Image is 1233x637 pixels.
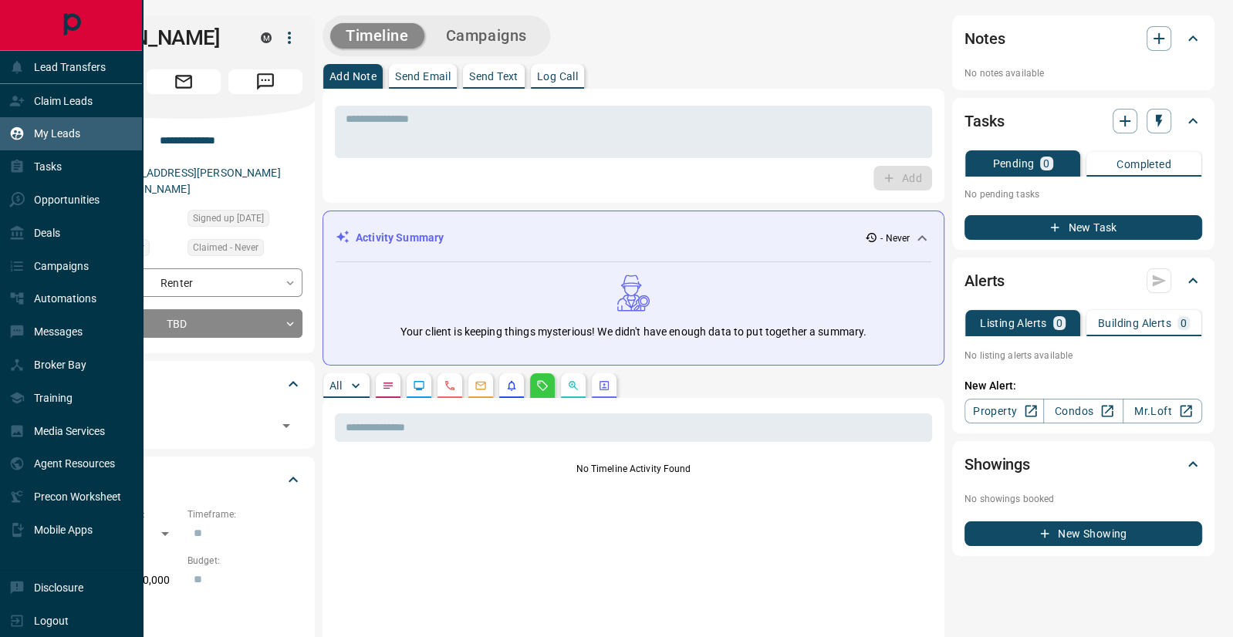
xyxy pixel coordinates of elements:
[964,378,1202,394] p: New Alert:
[964,109,1004,133] h2: Tasks
[964,349,1202,362] p: No listing alerts available
[275,415,297,436] button: Open
[261,32,272,43] div: mrloft.ca
[536,379,549,392] svg: Requests
[964,215,1202,240] button: New Task
[336,224,931,252] div: Activity Summary- Never
[1043,158,1049,169] p: 0
[1098,318,1171,329] p: Building Alerts
[335,462,932,476] p: No Timeline Activity Found
[228,69,302,94] span: Message
[193,211,264,226] span: Signed up [DATE]
[330,23,424,49] button: Timeline
[964,103,1202,140] div: Tasks
[964,183,1202,206] p: No pending tasks
[1043,399,1123,423] a: Condos
[431,23,542,49] button: Campaigns
[395,71,451,82] p: Send Email
[65,366,302,403] div: Tags
[1116,159,1171,170] p: Completed
[444,379,456,392] svg: Calls
[598,379,610,392] svg: Agent Actions
[964,452,1030,477] h2: Showings
[65,461,302,498] div: Criteria
[65,268,302,297] div: Renter
[400,324,866,340] p: Your client is keeping things mysterious! We didn't have enough data to put together a summary.
[964,399,1044,423] a: Property
[187,554,302,568] p: Budget:
[193,240,258,255] span: Claimed - Never
[505,379,518,392] svg: Listing Alerts
[147,69,221,94] span: Email
[65,25,238,50] h1: [PERSON_NAME]
[964,492,1202,506] p: No showings booked
[475,379,487,392] svg: Emails
[469,71,519,82] p: Send Text
[106,167,281,195] a: [EMAIL_ADDRESS][PERSON_NAME][DOMAIN_NAME]
[964,268,1005,293] h2: Alerts
[964,26,1005,51] h2: Notes
[65,309,302,338] div: TBD
[187,507,302,521] p: Timeframe:
[1181,318,1187,329] p: 0
[537,71,578,82] p: Log Call
[1123,399,1202,423] a: Mr.Loft
[992,158,1034,169] p: Pending
[964,66,1202,80] p: No notes available
[980,318,1047,329] p: Listing Alerts
[964,521,1202,546] button: New Showing
[880,231,910,245] p: - Never
[567,379,579,392] svg: Opportunities
[329,380,342,391] p: All
[329,71,377,82] p: Add Note
[964,20,1202,57] div: Notes
[187,210,302,231] div: Wed Sep 24 2014
[65,601,302,615] p: Areas Searched:
[382,379,394,392] svg: Notes
[964,262,1202,299] div: Alerts
[964,446,1202,483] div: Showings
[356,230,444,246] p: Activity Summary
[413,379,425,392] svg: Lead Browsing Activity
[1056,318,1062,329] p: 0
